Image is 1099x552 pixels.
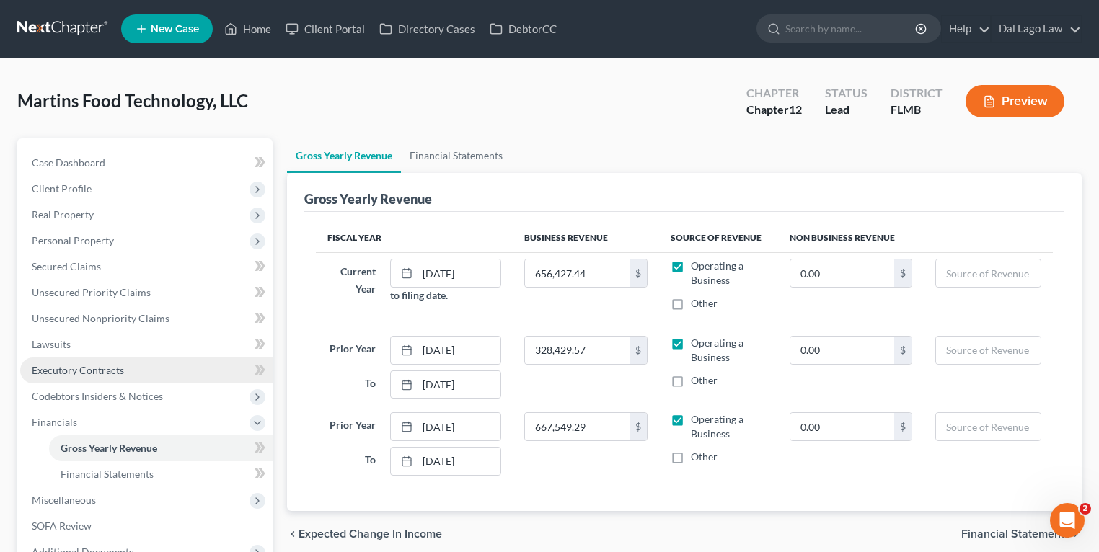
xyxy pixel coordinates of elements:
[513,223,659,252] th: Business Revenue
[20,357,273,383] a: Executory Contracts
[278,16,372,42] a: Client Portal
[790,337,895,364] input: 0.00
[778,223,1053,252] th: Non Business Revenue
[1050,503,1085,538] iframe: Intercom live chat
[320,259,383,303] label: Current Year
[32,390,163,402] span: Codebtors Insiders & Notices
[32,416,77,428] span: Financials
[785,15,917,42] input: Search by name...
[525,259,630,287] input: 0.00
[299,528,442,540] span: Expected Change in Income
[32,338,71,350] span: Lawsuits
[17,90,248,111] span: Martins Food Technology, LLC
[32,156,105,169] span: Case Dashboard
[630,413,647,440] div: $
[287,138,401,173] a: Gross Yearly Revenue
[401,138,511,173] a: Financial Statements
[151,24,199,35] span: New Case
[49,435,273,461] a: Gross Yearly Revenue
[691,337,743,363] span: Operating a Business
[320,412,383,441] label: Prior Year
[691,297,718,309] span: Other
[20,331,273,357] a: Lawsuits
[287,528,299,540] i: chevron_left
[20,513,273,539] a: SOFA Review
[525,413,630,440] input: 0.00
[746,102,802,118] div: Chapter
[390,288,448,303] label: to filing date.
[891,102,943,118] div: FLMB
[894,337,912,364] div: $
[32,182,92,195] span: Client Profile
[789,102,802,116] span: 12
[936,259,1041,287] input: Source of Revenue
[304,190,432,208] div: Gross Yearly Revenue
[418,448,500,475] input: MM/DD/YYYY
[418,413,500,440] input: MM/DD/YYYY
[936,337,1041,364] input: Source of Revenue
[691,259,743,286] span: Operating a Business
[20,306,273,331] a: Unsecured Nonpriority Claims
[966,85,1064,117] button: Preview
[691,413,743,440] span: Operating a Business
[20,280,273,306] a: Unsecured Priority Claims
[316,223,513,252] th: Fiscal Year
[20,254,273,280] a: Secured Claims
[790,413,895,440] input: 0.00
[32,208,94,221] span: Real Property
[630,337,647,364] div: $
[32,286,151,298] span: Unsecured Priority Claims
[525,337,630,364] input: 0.00
[1080,503,1091,515] span: 2
[32,520,92,532] span: SOFA Review
[32,312,169,324] span: Unsecured Nonpriority Claims
[372,16,482,42] a: Directory Cases
[691,450,718,463] span: Other
[894,259,912,287] div: $
[746,85,802,102] div: Chapter
[32,234,114,246] span: Personal Property
[992,16,1081,42] a: Dal Lago Law
[32,260,101,272] span: Secured Claims
[691,374,718,386] span: Other
[790,259,895,287] input: 0.00
[32,494,96,506] span: Miscellaneous
[320,370,383,399] label: To
[659,223,778,252] th: Source of Revenue
[217,16,278,42] a: Home
[936,413,1041,440] input: Source of Revenue
[961,528,1070,540] span: Financial Statements
[894,413,912,440] div: $
[320,447,383,476] label: To
[61,468,154,480] span: Financial Statements
[482,16,564,42] a: DebtorCC
[961,528,1082,540] button: Financial Statements chevron_right
[287,528,442,540] button: chevron_left Expected Change in Income
[61,442,157,454] span: Gross Yearly Revenue
[942,16,990,42] a: Help
[320,336,383,365] label: Prior Year
[32,364,124,376] span: Executory Contracts
[630,259,647,287] div: $
[825,102,868,118] div: Lead
[825,85,868,102] div: Status
[891,85,943,102] div: District
[418,259,500,287] input: MM/DD/YYYY
[418,371,500,399] input: MM/DD/YYYY
[49,461,273,487] a: Financial Statements
[418,337,500,364] input: MM/DD/YYYY
[20,150,273,176] a: Case Dashboard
